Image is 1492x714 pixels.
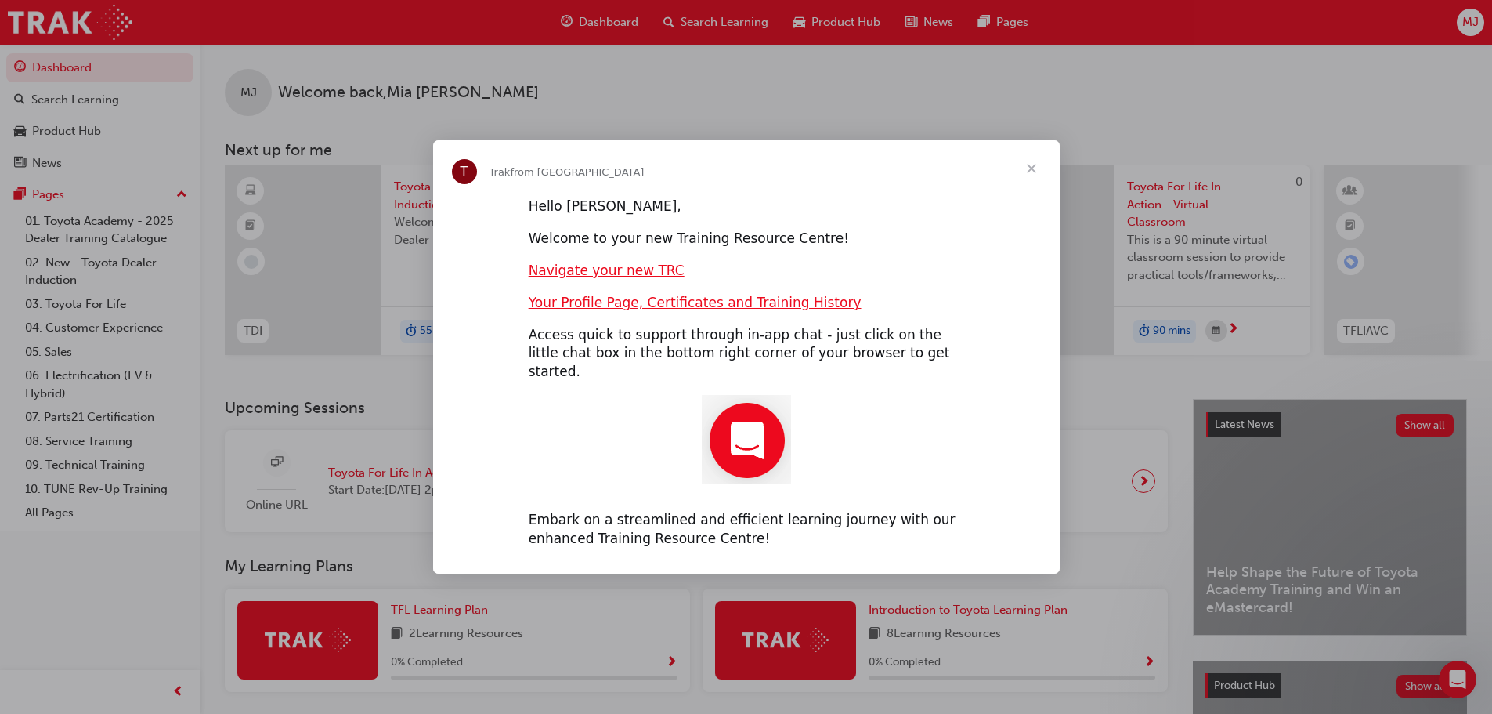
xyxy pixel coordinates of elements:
[490,166,511,178] span: Trak
[529,295,862,310] a: Your Profile Page, Certificates and Training History
[529,263,685,278] a: Navigate your new TRC
[529,198,964,216] div: Hello [PERSON_NAME],
[510,166,644,178] span: from [GEOGRAPHIC_DATA]
[529,230,964,248] div: Welcome to your new Training Resource Centre!
[529,326,964,382] div: Access quick to support through in-app chat - just click on the little chat box in the bottom rig...
[529,511,964,549] div: Embark on a streamlined and efficient learning journey with our enhanced Training Resource Centre!
[1003,140,1060,197] span: Close
[452,159,477,184] div: Profile image for Trak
